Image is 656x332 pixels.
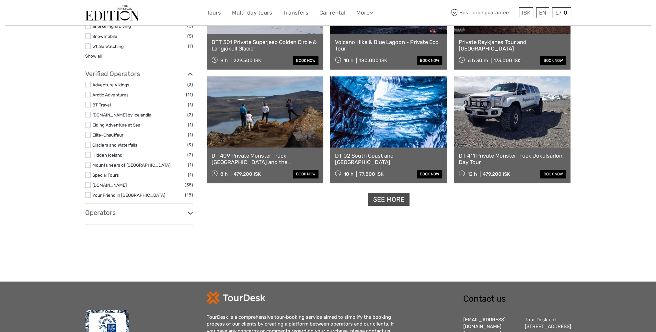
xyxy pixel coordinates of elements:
div: 229.500 ISK [234,58,261,63]
span: 10 h [344,58,353,63]
a: Tours [207,8,221,17]
a: Snorkeling & Diving [92,24,131,29]
span: 12 h [468,171,477,177]
a: Private Reykjanes Tour and [GEOGRAPHIC_DATA] [459,39,566,52]
span: (1) [188,171,193,179]
a: [DOMAIN_NAME] [92,183,127,188]
a: Snowmobile [92,34,117,39]
span: (3) [187,81,193,88]
a: DT 02 South Coast and [GEOGRAPHIC_DATA] [335,152,442,166]
a: Hidden Iceland [92,152,122,158]
span: 8 h [220,58,228,63]
a: Transfers [283,8,308,17]
div: 479.200 ISK [483,171,510,177]
img: td-logo-white.png [207,291,265,304]
a: Whale Watching [92,44,124,49]
a: DTT 301 Private Superjeep Golden Circle & Langjökull Glacier [212,39,319,52]
span: (9) [187,141,193,149]
span: 10 h [344,171,353,177]
a: See more [368,193,409,206]
a: Volcano Hike & Blue Lagoon - Private Eco Tour [335,39,442,52]
h2: Contact us [463,294,571,304]
a: DT 411 Private Monster Truck Jökulsárlón Day Tour [459,152,566,166]
span: (1) [188,161,193,169]
span: (35) [185,181,193,189]
a: book now [293,56,318,65]
a: book now [293,170,318,178]
a: Special Tours [92,172,119,178]
span: 6 h 30 m [468,58,488,63]
h3: Operators [85,209,193,216]
a: Elite-Chauffeur [92,132,123,138]
div: EN [536,7,549,18]
div: 180.000 ISK [359,58,387,63]
span: (2) [187,151,193,159]
span: (18) [185,191,193,199]
a: Multi-day tours [232,8,272,17]
span: (5) [187,22,193,30]
span: 8 h [220,171,228,177]
span: 0 [563,9,568,16]
a: Your Friend in [GEOGRAPHIC_DATA] [92,193,165,198]
span: (5) [187,32,193,40]
a: DT 409 Private Monster Truck [GEOGRAPHIC_DATA] and the [GEOGRAPHIC_DATA] [212,152,319,166]
a: More [356,8,373,17]
a: Mountaineers of [GEOGRAPHIC_DATA] [92,162,170,168]
a: Elding Adventure at Sea [92,122,140,127]
span: (1) [188,131,193,138]
div: 173.000 ISK [494,58,521,63]
span: (1) [188,101,193,108]
a: Car rental [319,8,345,17]
a: Adventure Vikings [92,82,129,87]
a: book now [417,170,442,178]
div: 479.200 ISK [234,171,261,177]
span: Best price guarantee [450,7,517,18]
span: ISK [522,9,530,16]
a: Glaciers and Waterfalls [92,142,137,148]
a: BT Travel [92,102,111,107]
span: (1) [188,121,193,128]
span: (1) [188,42,193,50]
div: 77.800 ISK [359,171,384,177]
a: [DOMAIN_NAME] by Icelandia [92,112,151,117]
a: book now [417,56,442,65]
span: (11) [186,91,193,98]
a: book now [540,170,566,178]
a: Arctic Adventures [92,92,129,97]
a: Show all [85,53,102,59]
a: book now [540,56,566,65]
span: (2) [187,111,193,118]
h3: Verified Operators [85,70,193,78]
img: The Reykjavík Edition [85,5,139,21]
